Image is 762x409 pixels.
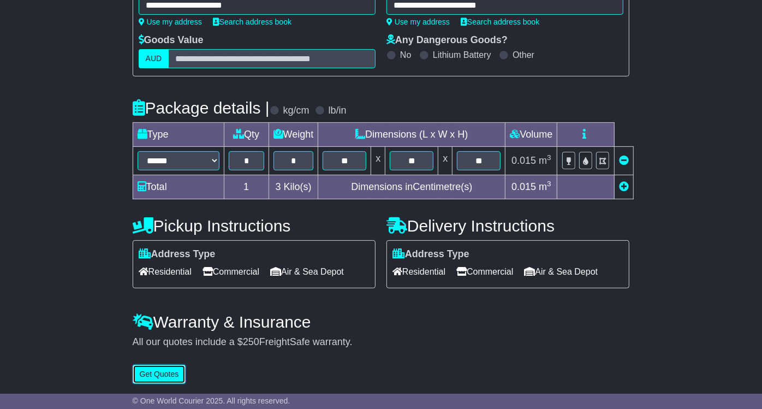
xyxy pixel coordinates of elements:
[392,263,445,280] span: Residential
[392,248,469,260] label: Address Type
[213,17,291,26] a: Search address book
[539,181,551,192] span: m
[283,105,309,117] label: kg/cm
[269,123,318,147] td: Weight
[139,248,216,260] label: Address Type
[318,123,505,147] td: Dimensions (L x W x H)
[269,175,318,199] td: Kilo(s)
[511,155,536,166] span: 0.015
[133,123,224,147] td: Type
[539,155,551,166] span: m
[139,34,204,46] label: Goods Value
[619,181,629,192] a: Add new item
[461,17,539,26] a: Search address book
[525,263,598,280] span: Air & Sea Depot
[270,263,344,280] span: Air & Sea Depot
[224,175,269,199] td: 1
[547,153,551,162] sup: 3
[318,175,505,199] td: Dimensions in Centimetre(s)
[133,99,270,117] h4: Package details |
[139,49,169,68] label: AUD
[133,217,376,235] h4: Pickup Instructions
[619,155,629,166] a: Remove this item
[438,147,453,175] td: x
[133,336,630,348] div: All our quotes include a $ FreightSafe warranty.
[511,181,536,192] span: 0.015
[505,123,557,147] td: Volume
[386,17,450,26] a: Use my address
[139,263,192,280] span: Residential
[133,313,630,331] h4: Warranty & Insurance
[547,180,551,188] sup: 3
[386,34,508,46] label: Any Dangerous Goods?
[433,50,491,60] label: Lithium Battery
[386,217,629,235] h4: Delivery Instructions
[139,17,202,26] a: Use my address
[400,50,411,60] label: No
[513,50,534,60] label: Other
[224,123,269,147] td: Qty
[371,147,385,175] td: x
[275,181,281,192] span: 3
[133,365,186,384] button: Get Quotes
[456,263,513,280] span: Commercial
[329,105,347,117] label: lb/in
[133,175,224,199] td: Total
[133,396,290,405] span: © One World Courier 2025. All rights reserved.
[203,263,259,280] span: Commercial
[243,336,259,347] span: 250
